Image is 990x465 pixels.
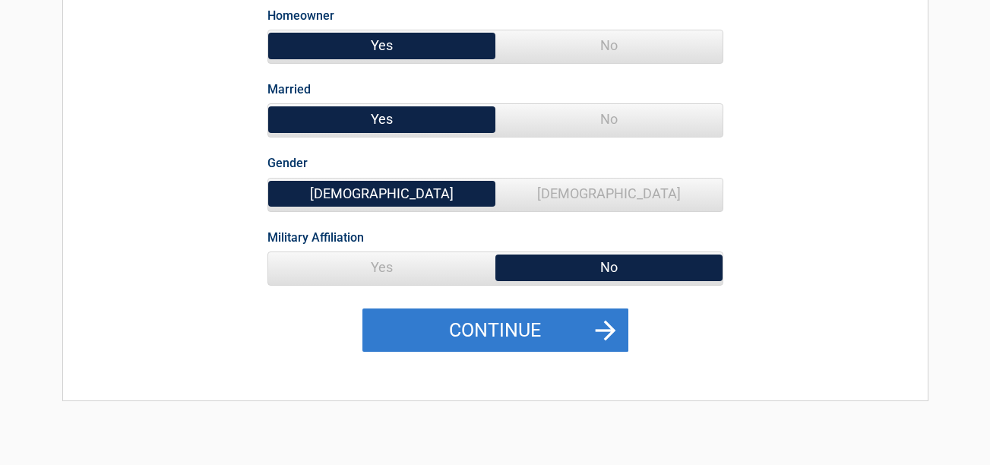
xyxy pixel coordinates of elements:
[495,30,723,61] span: No
[495,252,723,283] span: No
[362,308,628,353] button: Continue
[268,30,495,61] span: Yes
[495,179,723,209] span: [DEMOGRAPHIC_DATA]
[268,104,495,134] span: Yes
[267,5,334,26] label: Homeowner
[267,227,364,248] label: Military Affiliation
[267,79,311,100] label: Married
[495,104,723,134] span: No
[268,179,495,209] span: [DEMOGRAPHIC_DATA]
[268,252,495,283] span: Yes
[267,153,308,173] label: Gender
